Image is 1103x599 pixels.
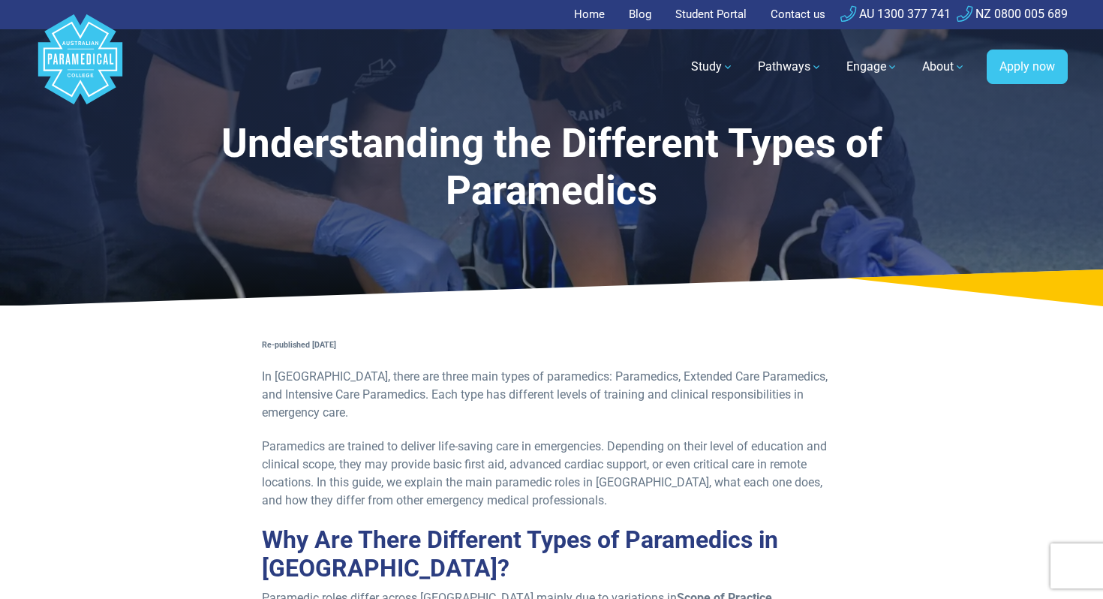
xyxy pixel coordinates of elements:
[262,340,336,350] strong: Re-published [DATE]
[987,50,1068,84] a: Apply now
[913,46,975,88] a: About
[837,46,907,88] a: Engage
[262,525,841,583] h2: Why Are There Different Types of Paramedics in [GEOGRAPHIC_DATA]?
[164,120,939,215] h1: Understanding the Different Types of Paramedics
[262,368,841,422] p: In [GEOGRAPHIC_DATA], there are three main types of paramedics: Paramedics, Extended Care Paramed...
[957,7,1068,21] a: NZ 0800 005 689
[682,46,743,88] a: Study
[749,46,831,88] a: Pathways
[35,29,125,105] a: Australian Paramedical College
[262,438,841,510] p: Paramedics are trained to deliver life-saving care in emergencies. Depending on their level of ed...
[840,7,951,21] a: AU 1300 377 741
